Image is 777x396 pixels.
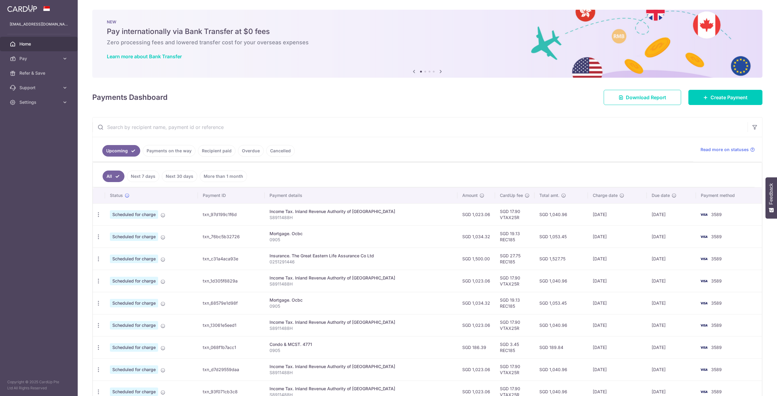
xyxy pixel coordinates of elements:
[588,270,647,292] td: [DATE]
[588,292,647,314] td: [DATE]
[270,259,453,265] p: 0251291446
[270,281,453,287] p: S8911488H
[198,248,264,270] td: txn_c31a4aca93e
[593,192,618,198] span: Charge date
[265,188,457,203] th: Payment details
[495,225,534,248] td: SGD 19.13 REC185
[198,203,264,225] td: txn_97d199c1f6d
[198,225,264,248] td: txn_76bc5b32726
[103,171,124,182] a: All
[647,248,696,270] td: [DATE]
[19,56,59,62] span: Pay
[647,292,696,314] td: [DATE]
[698,388,710,395] img: Bank Card
[534,225,588,248] td: SGD 1,053.45
[534,248,588,270] td: SGD 1,527.75
[107,19,748,24] p: NEW
[698,344,710,351] img: Bank Card
[270,347,453,354] p: 0905
[534,336,588,358] td: SGD 189.84
[270,303,453,309] p: 0905
[92,10,762,78] img: Bank transfer banner
[534,270,588,292] td: SGD 1,040.96
[457,292,495,314] td: SGD 1,034.32
[110,365,158,374] span: Scheduled for charge
[539,192,559,198] span: Total amt.
[711,94,748,101] span: Create Payment
[588,248,647,270] td: [DATE]
[647,358,696,381] td: [DATE]
[588,203,647,225] td: [DATE]
[110,210,158,219] span: Scheduled for charge
[107,27,748,36] h5: Pay internationally via Bank Transfer at $0 fees
[495,248,534,270] td: SGD 27.75 REC185
[270,325,453,331] p: S8911488H
[711,212,722,217] span: 3589
[457,314,495,336] td: SGD 1,023.06
[19,99,59,105] span: Settings
[701,147,755,153] a: Read more on statuses
[110,343,158,352] span: Scheduled for charge
[7,5,37,12] img: CardUp
[110,255,158,263] span: Scheduled for charge
[711,256,722,261] span: 3589
[698,211,710,218] img: Bank Card
[92,92,168,103] h4: Payments Dashboard
[198,292,264,314] td: txn_68579e1d98f
[626,94,666,101] span: Download Report
[604,90,681,105] a: Download Report
[711,367,722,372] span: 3589
[107,53,182,59] a: Learn more about Bank Transfer
[102,145,140,157] a: Upcoming
[534,314,588,336] td: SGD 1,040.96
[647,336,696,358] td: [DATE]
[711,345,722,350] span: 3589
[19,41,59,47] span: Home
[457,358,495,381] td: SGD 1,023.06
[495,314,534,336] td: SGD 17.90 VTAX25R
[457,270,495,292] td: SGD 1,023.06
[457,248,495,270] td: SGD 1,500.00
[647,270,696,292] td: [DATE]
[495,292,534,314] td: SGD 19.13 REC185
[698,366,710,373] img: Bank Card
[688,90,762,105] a: Create Payment
[198,358,264,381] td: txn_d7d29559daa
[110,388,158,396] span: Scheduled for charge
[534,292,588,314] td: SGD 1,053.45
[457,336,495,358] td: SGD 186.39
[110,192,123,198] span: Status
[769,183,774,205] span: Feedback
[162,171,197,182] a: Next 30 days
[198,188,264,203] th: Payment ID
[588,225,647,248] td: [DATE]
[698,322,710,329] img: Bank Card
[495,270,534,292] td: SGD 17.90 VTAX25R
[270,364,453,370] div: Income Tax. Inland Revenue Authority of [GEOGRAPHIC_DATA]
[198,314,264,336] td: txn_13061e5eed1
[698,277,710,285] img: Bank Card
[698,255,710,262] img: Bank Card
[143,145,195,157] a: Payments on the way
[495,203,534,225] td: SGD 17.90 VTAX25R
[698,300,710,307] img: Bank Card
[270,237,453,243] p: 0905
[266,145,295,157] a: Cancelled
[711,300,722,306] span: 3589
[127,171,159,182] a: Next 7 days
[238,145,264,157] a: Overdue
[270,208,453,215] div: Income Tax. Inland Revenue Authority of [GEOGRAPHIC_DATA]
[107,39,748,46] h6: Zero processing fees and lowered transfer cost for your overseas expenses
[270,275,453,281] div: Income Tax. Inland Revenue Authority of [GEOGRAPHIC_DATA]
[457,203,495,225] td: SGD 1,023.06
[495,336,534,358] td: SGD 3.45 REC185
[534,203,588,225] td: SGD 1,040.96
[19,85,59,91] span: Support
[711,323,722,328] span: 3589
[711,389,722,394] span: 3589
[270,231,453,237] div: Mortgage. Ocbc
[110,277,158,285] span: Scheduled for charge
[270,319,453,325] div: Income Tax. Inland Revenue Authority of [GEOGRAPHIC_DATA]
[711,234,722,239] span: 3589
[93,117,748,137] input: Search by recipient name, payment id or reference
